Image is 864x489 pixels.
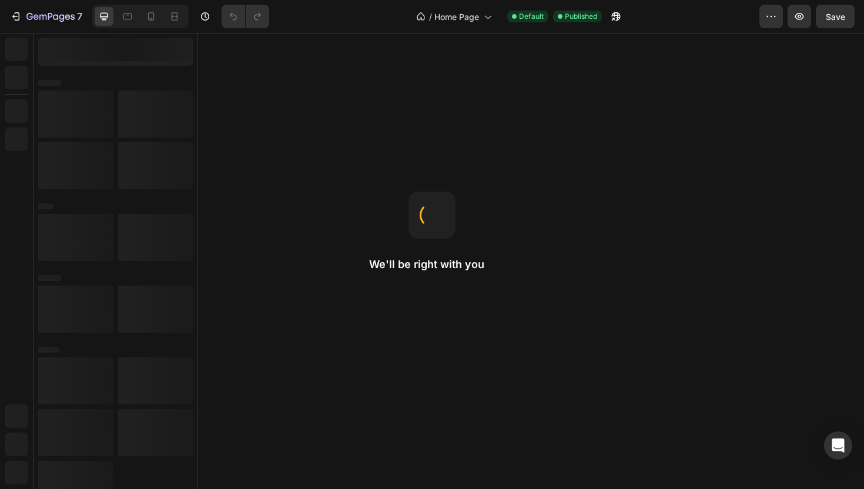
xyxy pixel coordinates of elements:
p: 7 [77,9,82,24]
span: Published [565,11,597,22]
button: 7 [5,5,88,28]
div: Open Intercom Messenger [824,431,852,460]
span: Home Page [434,11,479,23]
span: / [429,11,432,23]
h2: We'll be right with you [369,257,495,272]
div: Undo/Redo [222,5,269,28]
span: Default [519,11,544,22]
span: Save [826,12,845,22]
button: Save [816,5,855,28]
